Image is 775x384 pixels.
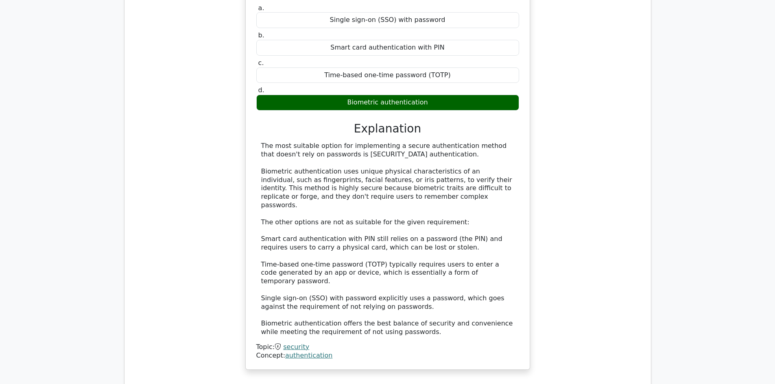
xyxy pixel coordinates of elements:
[256,343,519,351] div: Topic:
[258,86,264,94] span: d.
[258,4,264,12] span: a.
[258,59,264,67] span: c.
[256,351,519,360] div: Concept:
[285,351,332,359] a: authentication
[258,31,264,39] span: b.
[256,95,519,111] div: Biometric authentication
[256,12,519,28] div: Single sign-on (SSO) with password
[256,40,519,56] div: Smart card authentication with PIN
[261,122,514,136] h3: Explanation
[256,67,519,83] div: Time-based one-time password (TOTP)
[261,142,514,336] div: The most suitable option for implementing a secure authentication method that doesn't rely on pas...
[283,343,309,351] a: security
